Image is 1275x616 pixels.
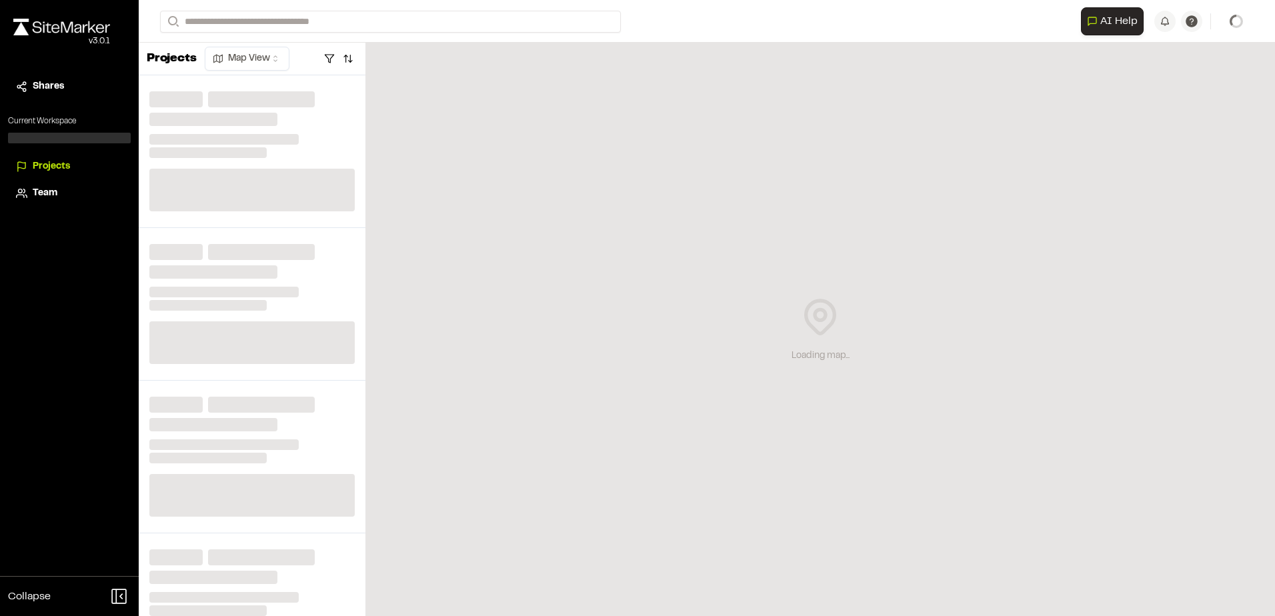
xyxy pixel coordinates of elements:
[13,35,110,47] div: Oh geez...please don't...
[16,159,123,174] a: Projects
[8,115,131,127] p: Current Workspace
[8,589,51,605] span: Collapse
[13,19,110,35] img: rebrand.png
[16,79,123,94] a: Shares
[1100,13,1138,29] span: AI Help
[16,186,123,201] a: Team
[792,349,850,363] div: Loading map...
[33,186,57,201] span: Team
[33,79,64,94] span: Shares
[147,50,197,68] p: Projects
[1081,7,1144,35] button: Open AI Assistant
[1081,7,1149,35] div: Open AI Assistant
[160,11,184,33] button: Search
[33,159,70,174] span: Projects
